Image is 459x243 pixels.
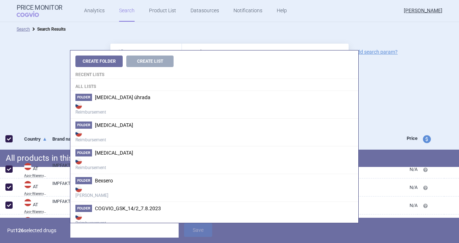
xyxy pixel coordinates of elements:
[17,11,49,17] span: COGVIO
[17,4,62,18] a: Price MonitorCOGVIO
[52,162,137,175] a: IMPFAKTION [GEOGRAPHIC_DATA]
[19,180,47,195] a: ATATApo-Warenv.III
[95,206,161,211] span: COGVIO_GSK_14/2_7.8.2023
[75,101,353,115] strong: Reimbursement
[355,178,418,196] a: N/A
[75,177,92,184] span: Folder
[17,4,62,11] strong: Price Monitor
[75,149,92,156] span: Folder
[75,130,82,137] img: CZ
[24,210,47,213] abbr: Apo-Warenv.III — Apothekerverlag Warenverzeichnis. Online database developed by the Österreichisc...
[184,223,212,237] button: Save
[75,94,92,101] span: Folder
[24,130,47,148] a: Country
[95,178,113,184] span: Bexsero
[52,216,137,229] a: IMPFAKTION [GEOGRAPHIC_DATA]
[95,94,150,100] span: Augmentin úhrada
[75,212,353,226] strong: Reimbursement
[24,217,31,224] img: Austria
[95,150,133,156] span: BENLYSTA
[75,205,92,212] span: Folder
[70,67,358,79] h4: Recent lists
[75,213,82,220] img: CZ
[24,199,31,206] img: Austria
[7,223,65,238] p: Put selected drugs
[30,26,66,33] li: Search Results
[126,56,174,67] button: Create List
[70,79,358,91] h4: All lists
[407,136,418,141] span: Price
[354,49,398,54] a: Add search param?
[75,129,353,143] strong: Reimbursement
[75,102,82,109] img: CZ
[24,181,31,188] img: Austria
[17,27,30,32] a: Search
[24,192,47,195] abbr: Apo-Warenv.III — Apothekerverlag Warenverzeichnis. Online database developed by the Österreichisc...
[24,163,31,170] img: Austria
[19,162,47,177] a: ATATApo-Warenv.III
[75,121,92,129] span: Folder
[24,174,47,177] abbr: Apo-Warenv.III — Apothekerverlag Warenverzeichnis. Online database developed by the Österreichisc...
[15,227,24,233] strong: 126
[75,186,82,192] img: CZ
[17,26,30,33] li: Search
[355,215,418,232] a: N/A
[75,56,123,67] button: Create Folder
[19,198,47,213] a: ATATApo-Warenv.III
[75,184,353,199] strong: [PERSON_NAME]
[75,158,82,164] img: CZ
[37,27,66,32] strong: Search Results
[52,180,137,193] a: IMPFAKTION NIEDEROESTERREICH
[75,156,353,171] strong: Reimbursement
[355,160,418,178] a: N/A
[19,216,47,231] a: ATAT
[95,122,133,128] span: Avodart
[355,196,418,214] a: N/A
[52,198,137,211] a: IMPFAKTION OBEROESTERREICH
[52,130,137,148] a: Brand name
